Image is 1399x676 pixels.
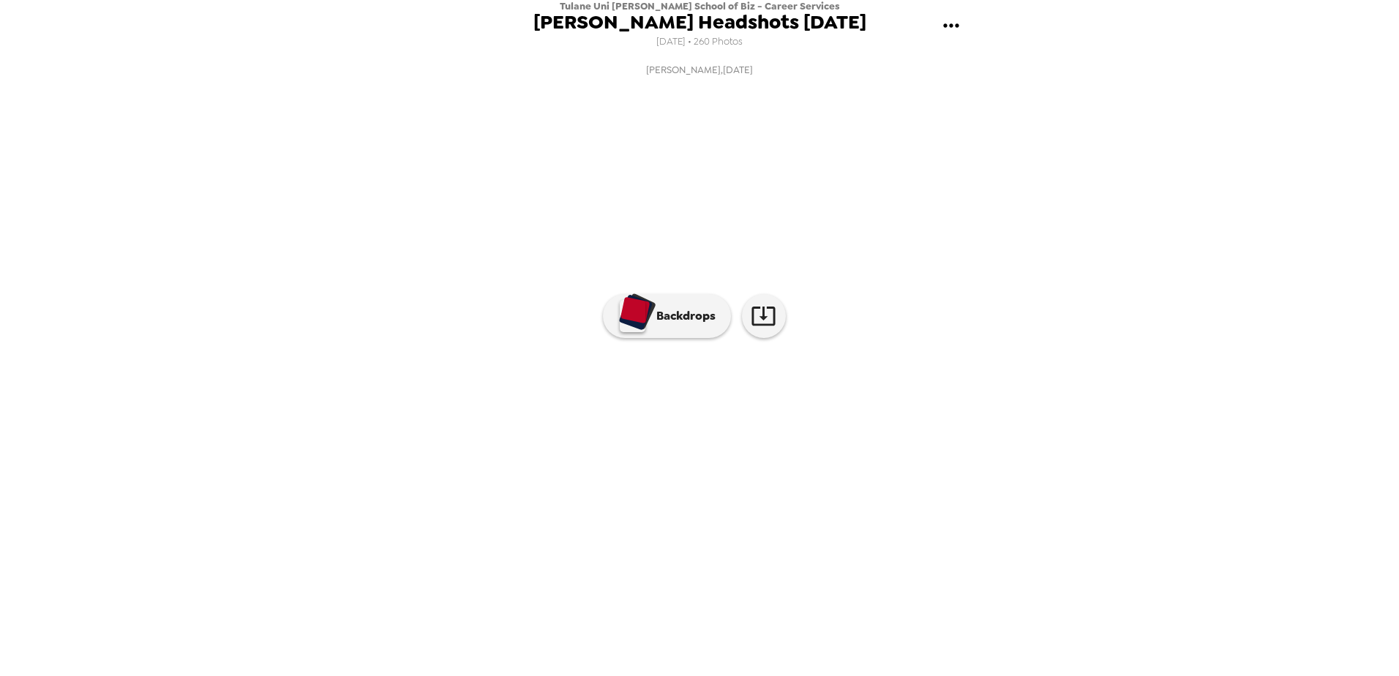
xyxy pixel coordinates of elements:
span: [DATE] • 260 Photos [656,32,743,52]
button: Backdrops [603,294,731,338]
button: [PERSON_NAME],[DATE] [407,57,992,83]
img: gallery [881,386,992,462]
img: gallery [644,386,755,462]
span: [PERSON_NAME] Headshots [DATE] [533,12,866,32]
img: gallery [762,386,874,462]
p: Backdrops [649,307,716,325]
button: gallery menu [927,2,975,50]
span: [PERSON_NAME] , [DATE] [646,61,753,78]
